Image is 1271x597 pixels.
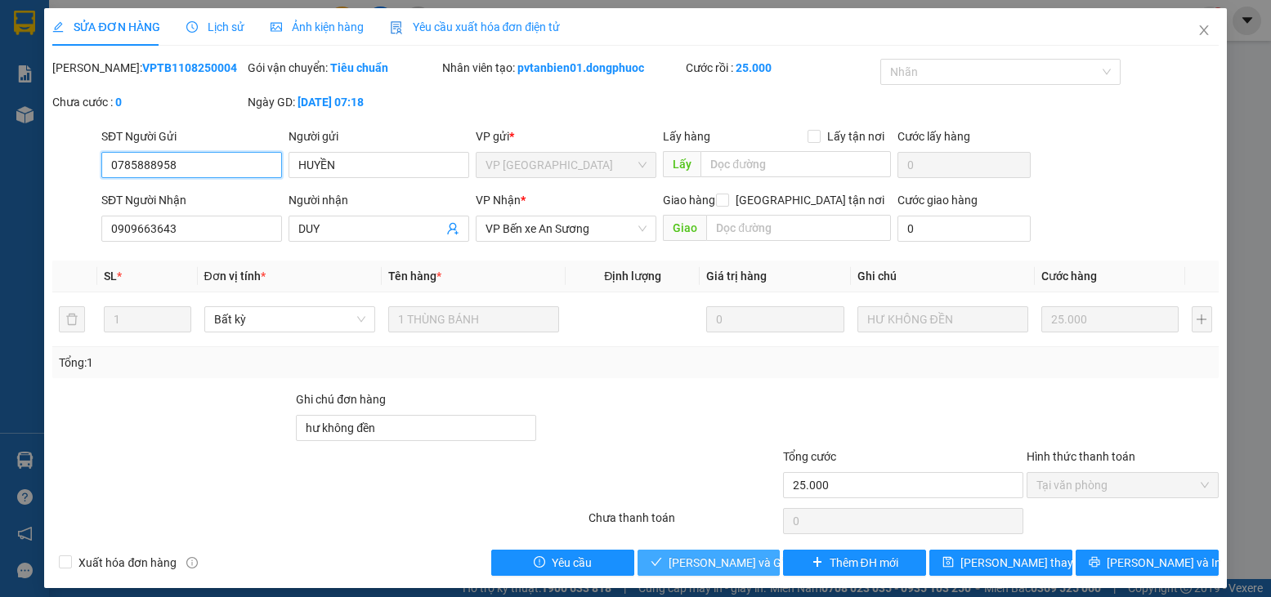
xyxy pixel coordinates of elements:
span: Bến xe [GEOGRAPHIC_DATA] [129,26,220,47]
div: Cước rồi : [686,59,877,77]
span: edit [52,21,64,33]
span: Định lượng [604,270,661,283]
button: printer[PERSON_NAME] và In [1076,550,1219,576]
span: check [651,556,662,569]
span: info-circle [186,557,198,568]
span: user-add [446,222,459,235]
span: 01 Võ Văn Truyện, KP.1, Phường 2 [129,49,225,69]
span: Yêu cầu [552,554,592,572]
b: VPTB1108250004 [142,61,237,74]
span: Bất kỳ [214,307,365,332]
span: clock-circle [186,21,198,33]
div: Người nhận [289,191,469,209]
span: Yêu cầu xuất hóa đơn điện tử [390,20,561,33]
div: Tổng: 1 [59,354,491,372]
button: delete [59,306,85,332]
input: Cước giao hàng [897,216,1032,242]
input: Dọc đường [700,151,890,177]
div: Gói vận chuyển: [248,59,439,77]
span: close [1197,24,1211,37]
div: Chưa cước : [52,93,244,111]
span: Giao [663,215,706,241]
label: Cước giao hàng [897,194,978,207]
span: Thêm ĐH mới [830,554,898,572]
span: Lấy [663,151,700,177]
span: ----------------------------------------- [44,88,200,101]
input: Cước lấy hàng [897,152,1032,178]
input: Dọc đường [706,215,890,241]
span: save [942,556,954,569]
span: Lịch sử [186,20,244,33]
div: SĐT Người Gửi [101,127,282,145]
span: [PERSON_NAME] và Giao hàng [669,554,826,572]
span: Đơn vị tính [204,270,266,283]
img: icon [390,21,403,34]
b: Tiêu chuẩn [330,61,388,74]
span: SỬA ĐƠN HÀNG [52,20,159,33]
button: plus [1192,306,1211,332]
strong: ĐỒNG PHƯỚC [129,9,224,23]
b: [DATE] 07:18 [298,96,364,109]
button: plusThêm ĐH mới [783,550,926,576]
div: [PERSON_NAME]: [52,59,244,77]
div: Ngày GD: [248,93,439,111]
span: picture [271,21,282,33]
div: Nhân viên tạo: [442,59,682,77]
input: VD: Bàn, Ghế [388,306,559,332]
th: Ghi chú [851,261,1035,292]
button: exclamation-circleYêu cầu [491,550,634,576]
input: Ghi chú đơn hàng [296,415,536,441]
span: In ngày: [5,118,100,128]
span: Cước hàng [1041,270,1097,283]
span: Tên hàng [388,270,441,283]
div: VP gửi [476,127,656,145]
span: Tại văn phòng [1036,473,1208,497]
div: Người gửi [289,127,469,145]
span: Lấy hàng [663,130,710,143]
b: 0 [115,96,122,109]
span: SL [104,270,117,283]
input: Ghi Chú [857,306,1028,332]
span: VP Nhận [476,194,521,207]
div: Chưa thanh toán [587,509,781,537]
span: [PERSON_NAME] thay đổi [960,554,1091,572]
img: logo [6,10,78,82]
button: check[PERSON_NAME] và Giao hàng [638,550,781,576]
input: 0 [706,306,844,332]
span: Giá trị hàng [706,270,767,283]
b: 25.000 [736,61,772,74]
div: SĐT Người Nhận [101,191,282,209]
span: VP Tân Biên [486,153,647,177]
span: Lấy tận nơi [821,127,891,145]
input: 0 [1041,306,1179,332]
span: [GEOGRAPHIC_DATA] tận nơi [729,191,891,209]
span: 13:28:31 [DATE] [36,118,100,128]
label: Ghi chú đơn hàng [296,393,386,406]
span: VP Bến xe An Sương [486,216,647,241]
button: save[PERSON_NAME] thay đổi [929,550,1072,576]
b: pvtanbien01.dongphuoc [517,61,644,74]
span: plus [812,556,823,569]
span: Xuất hóa đơn hàng [72,554,183,572]
span: Tổng cước [783,450,836,463]
span: Ảnh kiện hàng [271,20,364,33]
span: [PERSON_NAME] và In [1107,554,1221,572]
span: printer [1089,556,1100,569]
span: [PERSON_NAME]: [5,105,171,115]
button: Close [1181,8,1227,54]
span: Hotline: 19001152 [129,73,200,82]
span: VPAS1108250090 [82,104,171,116]
label: Cước lấy hàng [897,130,970,143]
span: Giao hàng [663,194,715,207]
span: exclamation-circle [534,556,545,569]
label: Hình thức thanh toán [1027,450,1135,463]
